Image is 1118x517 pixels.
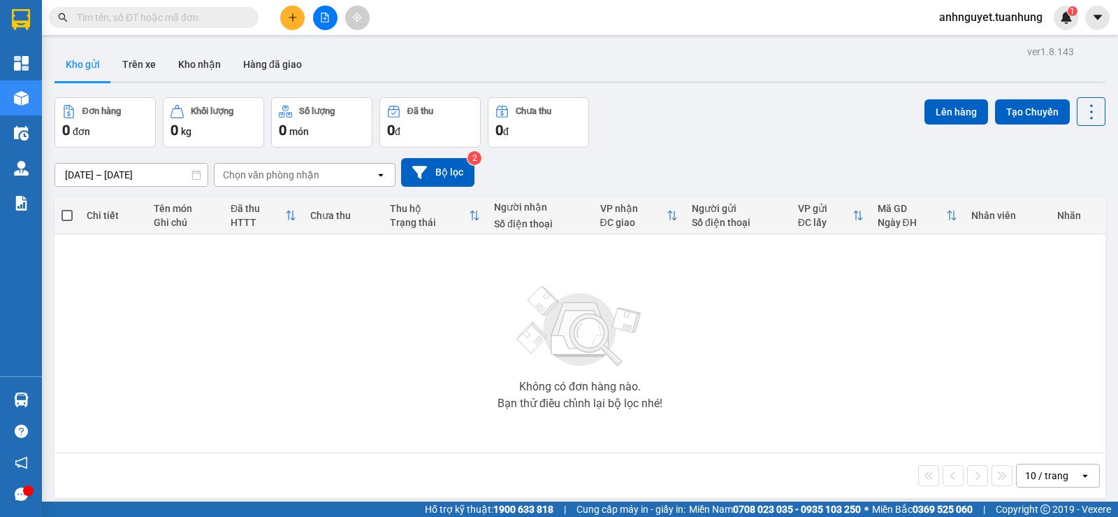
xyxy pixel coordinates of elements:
[488,97,589,148] button: Chưa thu0đ
[924,99,988,125] button: Lên hàng
[271,97,372,148] button: Số lượng0món
[1027,44,1074,59] div: ver 1.8.143
[872,502,973,517] span: Miền Bắc
[600,203,667,214] div: VP nhận
[387,122,395,139] span: 0
[170,122,178,139] span: 0
[995,99,1070,125] button: Tạo Chuyến
[395,126,400,137] span: đ
[15,488,28,501] span: message
[58,13,68,22] span: search
[73,126,90,137] span: đơn
[1040,504,1050,514] span: copyright
[913,504,973,515] strong: 0369 525 060
[15,456,28,469] span: notification
[495,122,503,139] span: 0
[232,48,313,81] button: Hàng đã giao
[1080,470,1091,481] svg: open
[1070,6,1075,16] span: 1
[352,13,362,22] span: aim
[516,106,551,116] div: Chưa thu
[154,217,217,228] div: Ghi chú
[231,217,285,228] div: HTTT
[971,210,1043,221] div: Nhân viên
[1091,11,1104,24] span: caret-down
[163,97,264,148] button: Khối lượng0kg
[223,168,319,182] div: Chọn văn phòng nhận
[1060,11,1073,24] img: icon-new-feature
[154,203,217,214] div: Tên món
[375,169,386,180] svg: open
[383,197,487,234] th: Toggle SortBy
[576,502,685,517] span: Cung cấp máy in - giấy in:
[510,278,650,376] img: svg+xml;base64,PHN2ZyBjbGFzcz0ibGlzdC1wbHVnX19zdmciIHhtbG5zPSJodHRwOi8vd3d3LnczLm9yZy8yMDAwL3N2Zy...
[600,217,667,228] div: ĐC giao
[390,217,469,228] div: Trạng thái
[55,164,208,186] input: Select a date range.
[425,502,553,517] span: Hỗ trợ kỹ thuật:
[279,122,286,139] span: 0
[280,6,305,30] button: plus
[345,6,370,30] button: aim
[14,56,29,71] img: dashboard-icon
[878,203,947,214] div: Mã GD
[983,502,985,517] span: |
[689,502,861,517] span: Miền Nam
[62,122,70,139] span: 0
[14,196,29,211] img: solution-icon
[191,106,233,116] div: Khối lượng
[692,217,784,228] div: Số điện thoại
[494,201,586,213] div: Người nhận
[224,197,303,234] th: Toggle SortBy
[1025,469,1068,483] div: 10 / trang
[288,13,298,22] span: plus
[299,106,335,116] div: Số lượng
[390,203,469,214] div: Thu hộ
[494,218,586,229] div: Số điện thoại
[791,197,871,234] th: Toggle SortBy
[289,126,309,137] span: món
[320,13,330,22] span: file-add
[1085,6,1110,30] button: caret-down
[564,502,566,517] span: |
[14,126,29,141] img: warehouse-icon
[55,48,111,81] button: Kho gửi
[313,6,337,30] button: file-add
[14,392,29,407] img: warehouse-icon
[692,203,784,214] div: Người gửi
[407,106,433,116] div: Đã thu
[379,97,481,148] button: Đã thu0đ
[77,10,242,25] input: Tìm tên, số ĐT hoặc mã đơn
[864,507,869,512] span: ⚪️
[14,91,29,106] img: warehouse-icon
[55,97,156,148] button: Đơn hàng0đơn
[503,126,509,137] span: đ
[519,381,641,392] div: Không có đơn hàng nào.
[401,158,474,187] button: Bộ lọc
[467,151,481,165] sup: 2
[82,106,121,116] div: Đơn hàng
[733,504,861,515] strong: 0708 023 035 - 0935 103 250
[593,197,685,234] th: Toggle SortBy
[878,217,947,228] div: Ngày ĐH
[181,126,191,137] span: kg
[111,48,167,81] button: Trên xe
[798,217,852,228] div: ĐC lấy
[87,210,140,221] div: Chi tiết
[871,197,965,234] th: Toggle SortBy
[798,203,852,214] div: VP gửi
[1068,6,1077,16] sup: 1
[167,48,232,81] button: Kho nhận
[1057,210,1098,221] div: Nhãn
[310,210,376,221] div: Chưa thu
[231,203,285,214] div: Đã thu
[15,425,28,438] span: question-circle
[12,9,30,30] img: logo-vxr
[498,398,662,409] div: Bạn thử điều chỉnh lại bộ lọc nhé!
[928,8,1054,26] span: anhnguyet.tuanhung
[14,161,29,176] img: warehouse-icon
[493,504,553,515] strong: 1900 633 818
